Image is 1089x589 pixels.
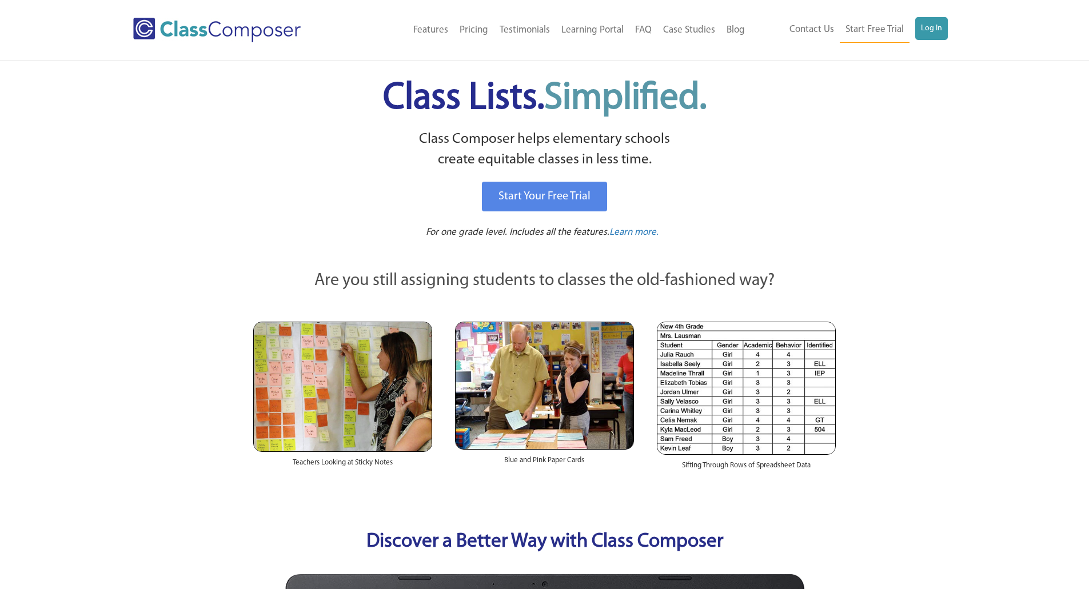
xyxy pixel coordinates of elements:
div: Teachers Looking at Sticky Notes [253,452,432,479]
p: Discover a Better Way with Class Composer [242,528,848,557]
span: Class Lists. [383,80,707,117]
img: Teachers Looking at Sticky Notes [253,322,432,452]
a: Testimonials [494,18,556,43]
span: Learn more. [609,227,659,237]
a: Features [408,18,454,43]
img: Class Composer [133,18,301,42]
img: Spreadsheets [657,322,836,455]
a: Contact Us [784,17,840,42]
div: Sifting Through Rows of Spreadsheet Data [657,455,836,482]
span: Simplified. [544,80,707,117]
p: Are you still assigning students to classes the old-fashioned way? [253,269,836,294]
a: Learning Portal [556,18,629,43]
a: Start Free Trial [840,17,910,43]
a: FAQ [629,18,657,43]
a: Log In [915,17,948,40]
span: For one grade level. Includes all the features. [426,227,609,237]
p: Class Composer helps elementary schools create equitable classes in less time. [252,129,838,171]
a: Blog [721,18,751,43]
a: Start Your Free Trial [482,182,607,211]
img: Blue and Pink Paper Cards [455,322,634,449]
span: Start Your Free Trial [498,191,591,202]
div: Blue and Pink Paper Cards [455,450,634,477]
a: Learn more. [609,226,659,240]
nav: Header Menu [751,17,948,43]
a: Case Studies [657,18,721,43]
nav: Header Menu [348,18,751,43]
a: Pricing [454,18,494,43]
